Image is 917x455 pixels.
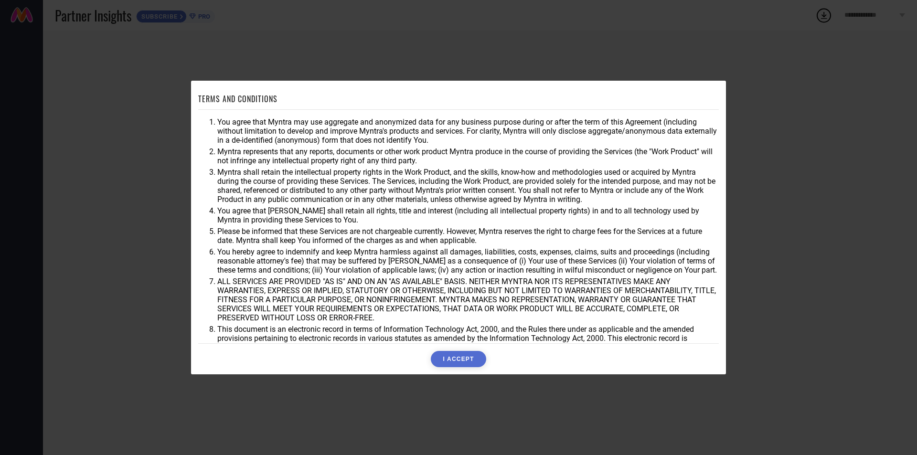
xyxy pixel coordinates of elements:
[217,227,719,245] li: Please be informed that these Services are not chargeable currently. However, Myntra reserves the...
[431,351,486,367] button: I ACCEPT
[217,277,719,322] li: ALL SERVICES ARE PROVIDED "AS IS" AND ON AN "AS AVAILABLE" BASIS. NEITHER MYNTRA NOR ITS REPRESEN...
[217,147,719,165] li: Myntra represents that any reports, documents or other work product Myntra produce in the course ...
[217,325,719,352] li: This document is an electronic record in terms of Information Technology Act, 2000, and the Rules...
[217,206,719,224] li: You agree that [PERSON_NAME] shall retain all rights, title and interest (including all intellect...
[217,247,719,275] li: You hereby agree to indemnify and keep Myntra harmless against all damages, liabilities, costs, e...
[198,93,277,105] h1: TERMS AND CONDITIONS
[217,117,719,145] li: You agree that Myntra may use aggregate and anonymized data for any business purpose during or af...
[217,168,719,204] li: Myntra shall retain the intellectual property rights in the Work Product, and the skills, know-ho...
